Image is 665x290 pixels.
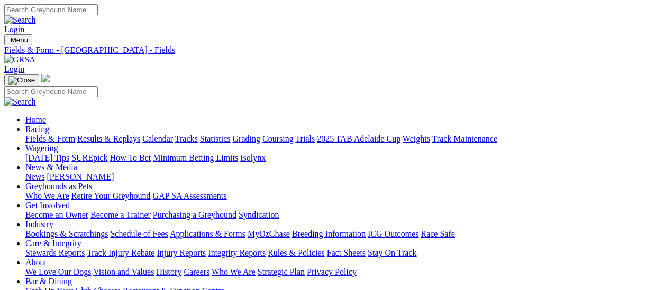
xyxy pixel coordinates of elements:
a: Fields & Form [25,134,75,143]
a: Bar & Dining [25,277,72,286]
a: Results & Replays [77,134,140,143]
a: Race Safe [421,229,454,238]
a: Weights [403,134,430,143]
a: Strategic Plan [258,267,305,276]
a: Wagering [25,144,58,153]
a: Become a Trainer [90,210,151,219]
a: MyOzChase [248,229,290,238]
a: Track Maintenance [432,134,497,143]
a: Tracks [175,134,198,143]
a: Coursing [262,134,294,143]
a: Industry [25,220,53,229]
a: Care & Integrity [25,239,81,248]
a: GAP SA Assessments [153,191,227,200]
a: Stay On Track [368,248,416,257]
a: How To Bet [110,153,151,162]
a: ICG Outcomes [368,229,418,238]
div: Industry [25,229,661,239]
div: About [25,267,661,277]
a: Trials [295,134,315,143]
a: 2025 TAB Adelaide Cup [317,134,400,143]
img: Search [4,15,36,25]
a: History [156,267,181,276]
a: SUREpick [71,153,107,162]
a: Schedule of Fees [110,229,168,238]
a: Privacy Policy [307,267,357,276]
img: Close [8,76,35,85]
a: Become an Owner [25,210,88,219]
img: Search [4,97,36,107]
a: [PERSON_NAME] [47,172,114,181]
a: Applications & Forms [170,229,245,238]
a: Fields & Form - [GEOGRAPHIC_DATA] - Fields [4,45,661,55]
div: Wagering [25,153,661,163]
button: Toggle navigation [4,74,39,86]
input: Search [4,4,98,15]
a: Grading [233,134,260,143]
a: Integrity Reports [208,248,266,257]
a: About [25,258,47,267]
img: GRSA [4,55,35,64]
a: Injury Reports [157,248,206,257]
a: News [25,172,44,181]
a: Isolynx [240,153,266,162]
div: Get Involved [25,210,661,220]
a: Vision and Values [93,267,154,276]
a: Fact Sheets [327,248,366,257]
a: Track Injury Rebate [87,248,154,257]
a: Retire Your Greyhound [71,191,151,200]
a: Rules & Policies [268,248,325,257]
a: Home [25,115,46,124]
a: Calendar [142,134,173,143]
div: Care & Integrity [25,248,661,258]
a: Syndication [239,210,279,219]
a: Bookings & Scratchings [25,229,108,238]
span: Menu [11,36,28,44]
a: Statistics [200,134,231,143]
a: News & Media [25,163,77,172]
a: We Love Our Dogs [25,267,91,276]
a: Greyhounds as Pets [25,182,92,191]
a: Get Involved [25,201,70,210]
a: Who We Are [25,191,69,200]
input: Search [4,86,98,97]
a: Stewards Reports [25,248,85,257]
a: Purchasing a Greyhound [153,210,236,219]
a: Racing [25,125,49,134]
div: Racing [25,134,661,144]
a: Minimum Betting Limits [153,153,238,162]
a: Who We Are [212,267,256,276]
a: [DATE] Tips [25,153,69,162]
img: logo-grsa-white.png [41,74,50,82]
a: Login [4,25,24,34]
a: Breeding Information [292,229,366,238]
div: Greyhounds as Pets [25,191,661,201]
a: Login [4,64,24,73]
a: Careers [184,267,209,276]
div: News & Media [25,172,661,182]
button: Toggle navigation [4,34,32,45]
